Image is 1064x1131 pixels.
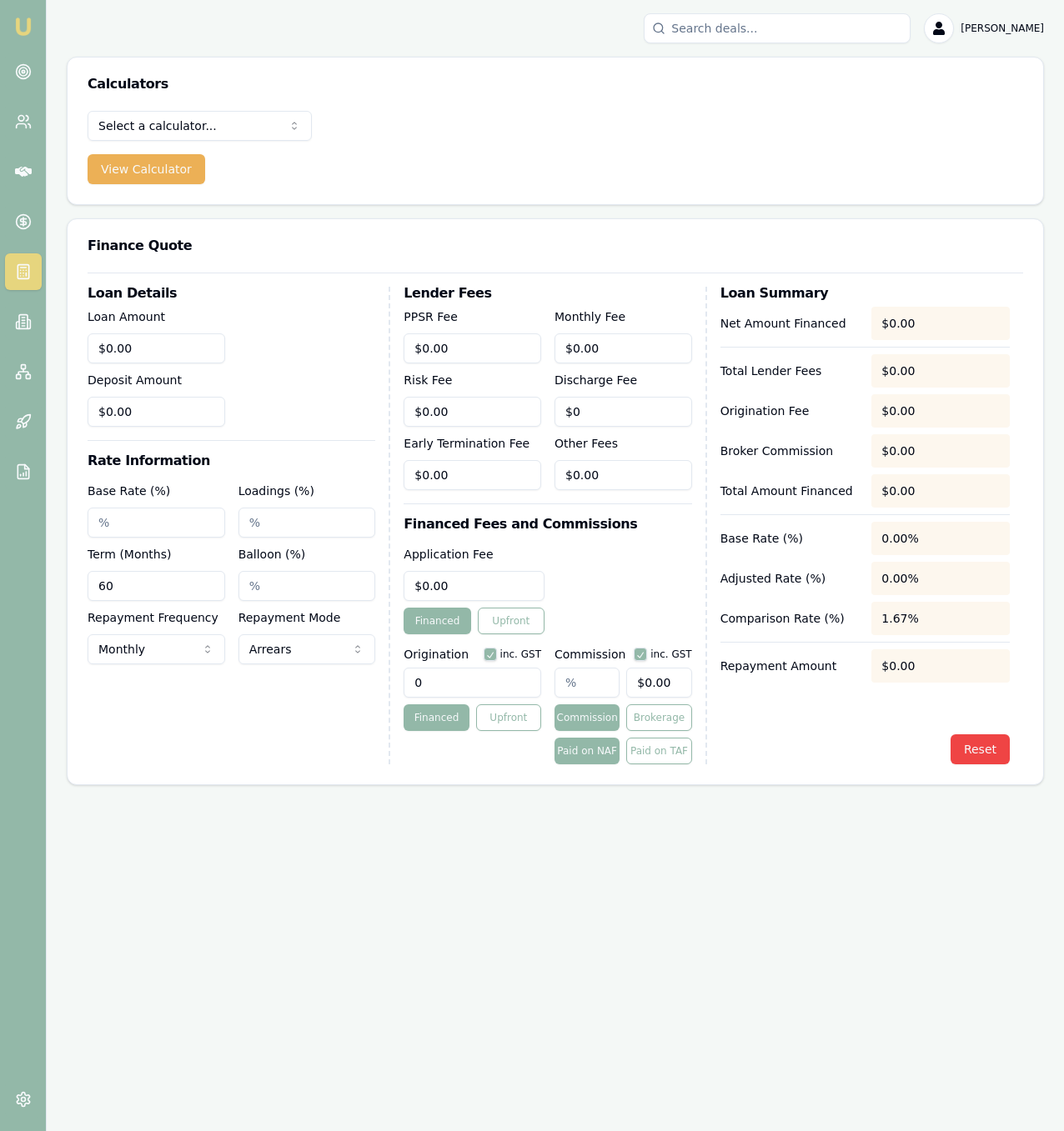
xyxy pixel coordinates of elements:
p: Total Lender Fees [720,363,859,379]
div: 0.00% [871,562,1010,595]
label: Origination [404,648,469,660]
input: Search deals [644,13,911,43]
div: $0.00 [871,394,1010,428]
input: $ [555,397,692,427]
div: inc. GST [484,648,541,661]
div: $0.00 [871,649,1010,683]
button: Reset [951,734,1010,764]
div: inc. GST [634,648,691,661]
label: Other Fees [555,437,618,450]
input: $ [404,333,541,363]
button: Brokerage [626,704,691,731]
label: PPSR Fee [404,310,457,323]
button: View Calculator [88,154,205,184]
label: Loan Amount [88,310,165,323]
label: Discharge Fee [555,373,637,387]
input: $ [404,460,541,490]
div: 1.67% [871,602,1010,635]
p: Repayment Amount [720,658,859,674]
input: $ [555,333,692,363]
input: $ [88,397,225,427]
input: $ [404,571,545,601]
button: Financed [404,704,469,731]
span: [PERSON_NAME] [961,22,1044,35]
label: Loadings (%) [238,484,314,498]
h3: Loan Details [88,287,375,300]
input: % [238,508,376,538]
div: $0.00 [871,307,1010,340]
input: % [238,571,376,601]
input: % [555,668,620,698]
button: Paid on NAF [555,738,620,764]
label: Application Fee [404,548,493,561]
div: $0.00 [871,434,1010,468]
div: 0.00% [871,522,1010,555]
h3: Financed Fees and Commissions [404,518,691,531]
h3: Loan Summary [720,287,1010,300]
input: % [88,508,225,538]
input: $ [555,460,692,490]
p: Broker Commission [720,443,859,459]
button: Paid on TAF [626,738,691,764]
p: Origination Fee [720,403,859,419]
button: Financed [404,608,470,634]
h3: Lender Fees [404,287,691,300]
h3: Calculators [88,78,1023,91]
h3: Rate Information [88,454,375,468]
p: Adjusted Rate (%) [720,570,859,587]
input: $ [88,333,225,363]
button: Upfront [478,608,545,634]
p: Net Amount Financed [720,315,859,332]
button: Upfront [476,704,541,731]
label: Repayment Frequency [88,611,218,624]
label: Deposit Amount [88,373,182,387]
label: Balloon (%) [238,548,306,561]
label: Commission [555,648,625,660]
label: Repayment Mode [238,611,341,624]
div: $0.00 [871,474,1010,508]
div: $0.00 [871,354,1010,388]
p: Comparison Rate (%) [720,610,859,627]
p: Base Rate (%) [720,530,859,547]
img: emu-icon-u.png [13,17,33,37]
label: Monthly Fee [555,310,625,323]
h3: Finance Quote [88,239,1023,253]
input: $ [404,397,541,427]
label: Risk Fee [404,373,452,387]
button: Commission [555,704,620,731]
label: Base Rate (%) [88,484,170,498]
label: Early Termination Fee [404,437,529,450]
label: Term (Months) [88,548,171,561]
p: Total Amount Financed [720,483,859,499]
